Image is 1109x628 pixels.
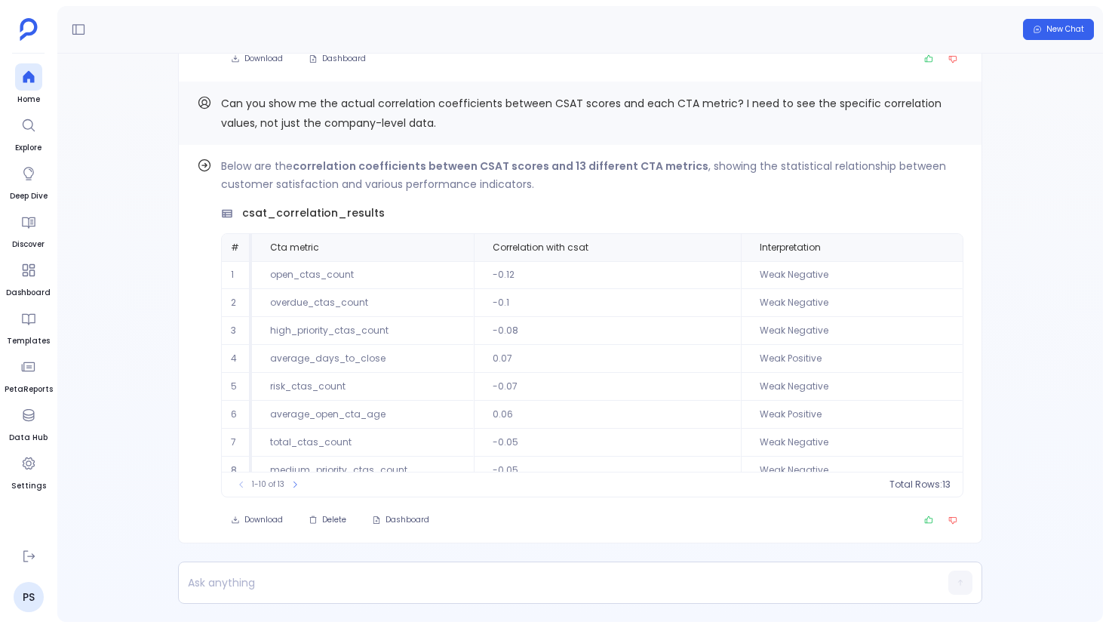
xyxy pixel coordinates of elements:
td: -0.12 [474,261,740,289]
td: 8 [222,457,252,485]
span: PetaReports [5,383,53,396]
span: New Chat [1046,24,1084,35]
span: csat_correlation_results [242,205,385,221]
button: Download [221,509,293,531]
td: -0.07 [474,373,740,401]
span: Settings [11,480,46,492]
span: Dashboard [322,54,366,64]
td: Weak Negative [741,429,963,457]
td: 3 [222,317,252,345]
td: Weak Positive [741,401,963,429]
td: high_priority_ctas_count [252,317,474,345]
td: risk_ctas_count [252,373,474,401]
span: Discover [12,239,45,251]
span: Data Hub [9,432,48,444]
td: Weak Negative [741,261,963,289]
a: Data Hub [9,402,48,444]
span: Home [15,94,42,106]
td: Weak Positive [741,345,963,373]
td: total_ctas_count [252,429,474,457]
td: 0.06 [474,401,740,429]
a: Templates [7,305,50,347]
td: -0.05 [474,429,740,457]
a: Settings [11,450,46,492]
img: petavue logo [20,18,38,41]
td: 1 [222,261,252,289]
td: -0.05 [474,457,740,485]
td: 7 [222,429,252,457]
a: Explore [15,112,42,154]
span: Download [244,54,283,64]
a: Discover [12,208,45,251]
span: Dashboard [6,287,51,299]
span: Interpretation [760,242,821,254]
td: open_ctas_count [252,261,474,289]
button: Delete [299,509,356,531]
td: 2 [222,289,252,317]
td: average_days_to_close [252,345,474,373]
td: 5 [222,373,252,401]
a: PS [14,582,44,612]
p: Below are the , showing the statistical relationship between customer satisfaction and various pe... [221,157,963,193]
span: Cta metric [270,242,319,254]
span: 13 [942,479,951,491]
button: New Chat [1023,19,1094,40]
span: Total Rows: [889,479,942,491]
a: Deep Dive [10,160,48,202]
a: PetaReports [5,353,53,396]
td: 0.07 [474,345,740,373]
span: Correlation with csat [493,242,588,254]
td: overdue_ctas_count [252,289,474,317]
td: -0.08 [474,317,740,345]
span: Dashboard [386,515,429,525]
td: average_open_cta_age [252,401,474,429]
td: Weak Negative [741,317,963,345]
button: Dashboard [362,509,439,531]
td: Weak Negative [741,373,963,401]
td: 4 [222,345,252,373]
button: Download [221,48,293,69]
span: Download [244,515,283,525]
button: Dashboard [299,48,376,69]
a: Home [15,63,42,106]
td: Weak Negative [741,457,963,485]
span: Templates [7,335,50,347]
span: Explore [15,142,42,154]
span: 1-10 of 13 [252,479,284,491]
span: Can you show me the actual correlation coefficients between CSAT scores and each CTA metric? I ne... [221,96,942,131]
strong: correlation coefficients between CSAT scores and 13 different CTA metrics [293,159,708,174]
span: Delete [322,515,346,525]
td: Weak Negative [741,289,963,317]
td: 6 [222,401,252,429]
a: Dashboard [6,257,51,299]
td: -0.1 [474,289,740,317]
span: Deep Dive [10,190,48,202]
td: medium_priority_ctas_count [252,457,474,485]
span: # [231,241,239,254]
